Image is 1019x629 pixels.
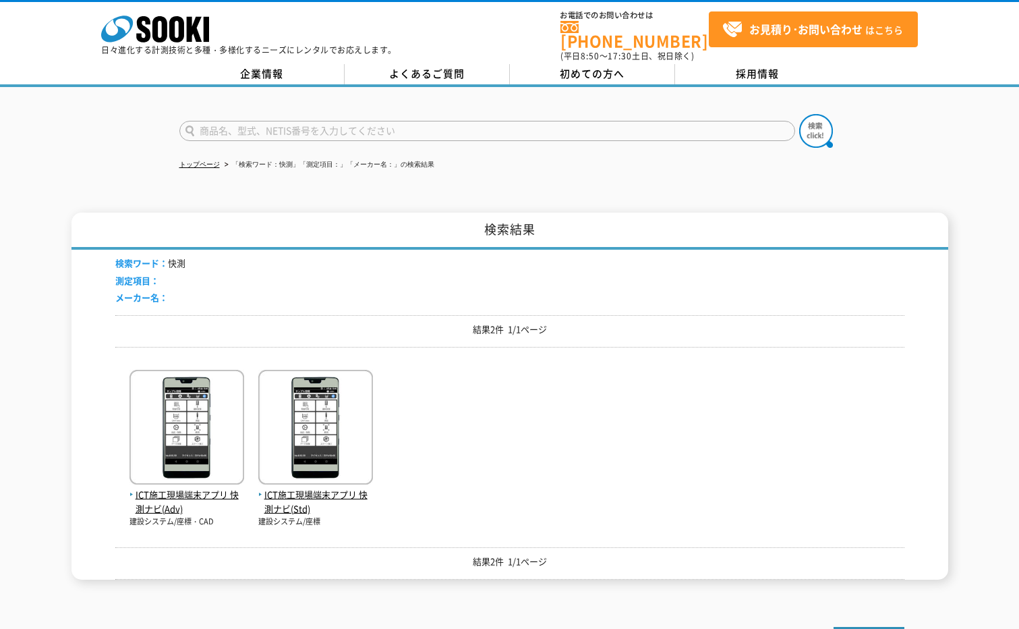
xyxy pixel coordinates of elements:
[129,516,244,528] p: 建設システム/座標・CAD
[71,213,948,250] h1: 検索結果
[749,21,863,37] strong: お見積り･お問い合わせ
[115,291,168,304] span: メーカー名：
[608,50,632,62] span: 17:30
[722,20,903,40] span: はこちら
[222,158,434,172] li: 「検索ワード：快測」「測定項目：」「メーカー名：」の検索結果
[179,64,345,84] a: 企業情報
[258,474,373,516] a: ICT施工現場端末アプリ 快測ナビ(Std)
[115,256,168,269] span: 検索ワード：
[115,274,159,287] span: 測定項目：
[560,11,709,20] span: お電話でのお問い合わせは
[799,114,833,148] img: btn_search.png
[258,516,373,528] p: 建設システム/座標
[675,64,840,84] a: 採用情報
[258,370,373,488] img: 快測ナビ(Std)
[129,474,244,516] a: ICT施工現場端末アプリ 快測ナビ(Adv)
[129,488,244,516] span: ICT施工現場端末アプリ 快測ナビ(Adv)
[560,21,709,49] a: [PHONE_NUMBER]
[101,46,397,54] p: 日々進化する計測技術と多種・多様化するニーズにレンタルでお応えします。
[115,256,185,271] li: 快測
[560,50,694,62] span: (平日 ～ 土日、祝日除く)
[581,50,600,62] span: 8:50
[129,370,244,488] img: 快測ナビ(Adv)
[560,66,624,81] span: 初めての方へ
[345,64,510,84] a: よくあるご質問
[709,11,918,47] a: お見積り･お問い合わせはこちら
[115,323,904,337] p: 結果2件 1/1ページ
[179,121,795,141] input: 商品名、型式、NETIS番号を入力してください
[258,488,373,516] span: ICT施工現場端末アプリ 快測ナビ(Std)
[115,555,904,569] p: 結果2件 1/1ページ
[510,64,675,84] a: 初めての方へ
[179,161,220,168] a: トップページ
